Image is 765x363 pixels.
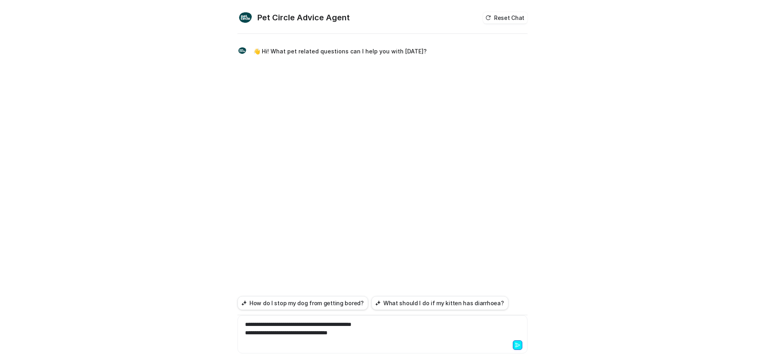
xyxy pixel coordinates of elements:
[237,46,247,55] img: Widget
[237,296,368,310] button: How do I stop my dog from getting bored?
[253,47,427,56] p: 👋 Hi! What pet related questions can I help you with [DATE]?
[237,10,253,26] img: Widget
[257,12,350,23] h2: Pet Circle Advice Agent
[483,12,528,24] button: Reset Chat
[371,296,508,310] button: What should I do if my kitten has diarrhoea?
